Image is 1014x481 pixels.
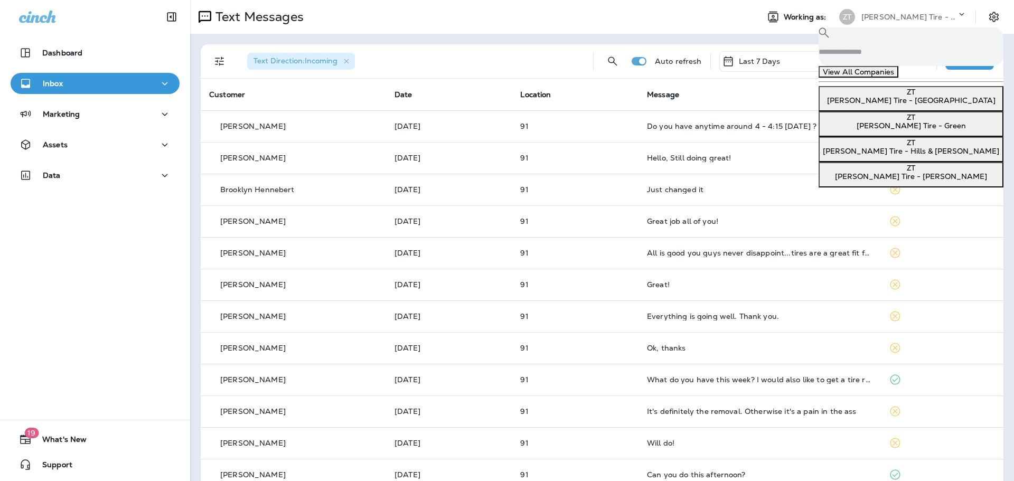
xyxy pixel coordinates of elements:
button: Filters [209,51,230,72]
p: Dashboard [42,49,82,57]
button: ZT[PERSON_NAME] Tire - Hills & [PERSON_NAME] [819,137,1003,162]
p: Text Messages [211,9,304,25]
p: [PERSON_NAME] [220,249,286,257]
button: Marketing [11,103,180,125]
p: Aug 26, 2025 09:14 AM [395,375,503,384]
span: Customer [209,90,245,99]
span: 91 [520,153,528,163]
div: ZT [823,138,999,147]
p: Inbox [43,79,63,88]
span: 91 [520,312,528,321]
button: Inbox [11,73,180,94]
p: Marketing [43,110,80,118]
p: Last 7 Days [739,57,781,65]
div: Everything is going well. Thank you. [647,312,872,320]
p: [PERSON_NAME] [220,217,286,225]
span: Message [647,90,679,99]
p: [PERSON_NAME] [220,122,286,130]
button: Assets [11,134,180,155]
div: Ok, thanks [647,344,872,352]
button: Dashboard [11,42,180,63]
p: [PERSON_NAME] [220,375,286,384]
p: Brooklyn Hennebert [220,185,295,194]
div: Hello, Still doing great! [647,154,872,162]
p: [PERSON_NAME] Tire - [PERSON_NAME] [823,172,999,181]
p: [PERSON_NAME] Tire - [GEOGRAPHIC_DATA] [823,96,999,105]
p: [PERSON_NAME] [220,280,286,289]
span: Date [395,90,412,99]
button: ZT[PERSON_NAME] Tire - [GEOGRAPHIC_DATA] [819,86,1003,111]
p: Aug 27, 2025 05:27 PM [395,249,503,257]
p: Aug 28, 2025 11:24 AM [395,154,503,162]
p: [PERSON_NAME] Tire - Green [823,121,999,130]
div: Will do! [647,439,872,447]
p: Assets [43,140,68,149]
button: ZT[PERSON_NAME] Tire - [PERSON_NAME] [819,162,1003,187]
span: 91 [520,185,528,194]
span: 91 [520,121,528,131]
span: 91 [520,407,528,416]
span: 19 [24,428,39,438]
p: [PERSON_NAME] [220,407,286,416]
p: [PERSON_NAME] Tire - Hills & [PERSON_NAME] [823,147,999,155]
button: Data [11,165,180,186]
div: Text Direction:Incoming [247,53,355,70]
div: Great! [647,280,872,289]
p: Data [43,171,61,180]
p: Aug 25, 2025 12:23 PM [395,439,503,447]
span: 91 [520,375,528,384]
p: Aug 25, 2025 10:18 AM [395,470,503,479]
span: 91 [520,438,528,448]
p: Aug 26, 2025 11:42 AM [395,344,503,352]
span: 91 [520,216,528,226]
button: Collapse Sidebar [157,6,186,27]
button: Search Messages [602,51,623,72]
span: Text Direction : Incoming [253,56,337,65]
p: Auto refresh [655,57,702,65]
div: It's definitely the removal. Otherwise it's a pain in the ass [647,407,872,416]
span: Support [32,460,72,473]
div: Great job all of you! [647,217,872,225]
p: Aug 26, 2025 12:40 PM [395,312,503,320]
div: Do you have anytime around 4 - 4:15 tomorrow ? [647,122,872,130]
span: 91 [520,470,528,479]
p: [PERSON_NAME] [220,344,286,352]
span: What's New [32,435,87,448]
button: ZT[PERSON_NAME] Tire - Green [819,111,1003,137]
p: [PERSON_NAME] Tire - [PERSON_NAME] [861,13,956,21]
button: 19What's New [11,429,180,450]
button: View All Companies [819,66,898,78]
p: Aug 28, 2025 03:14 PM [395,122,503,130]
div: ZT [823,88,999,96]
p: Aug 28, 2025 10:10 AM [395,185,503,194]
p: [PERSON_NAME] [220,470,286,479]
span: Location [520,90,551,99]
button: Support [11,454,180,475]
p: [PERSON_NAME] [220,439,286,447]
div: Just changed it [647,185,872,194]
p: Aug 28, 2025 09:51 AM [395,217,503,225]
button: Settings [984,7,1003,26]
div: ZT [823,113,999,121]
div: What do you have this week? I would also like to get a tire rotation and a quote on brakes. [647,375,872,384]
div: Can you do this afternoon? [647,470,872,479]
span: 91 [520,248,528,258]
p: [PERSON_NAME] [220,312,286,320]
p: Aug 26, 2025 04:07 PM [395,280,503,289]
p: [PERSON_NAME] [220,154,286,162]
div: All is good you guys never disappoint...tires are a great fit for my truck tha ks [647,249,872,257]
span: Working as: [784,13,829,22]
div: ZT [839,9,855,25]
p: Aug 25, 2025 03:34 PM [395,407,503,416]
span: 91 [520,343,528,353]
span: 91 [520,280,528,289]
div: ZT [823,164,999,172]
